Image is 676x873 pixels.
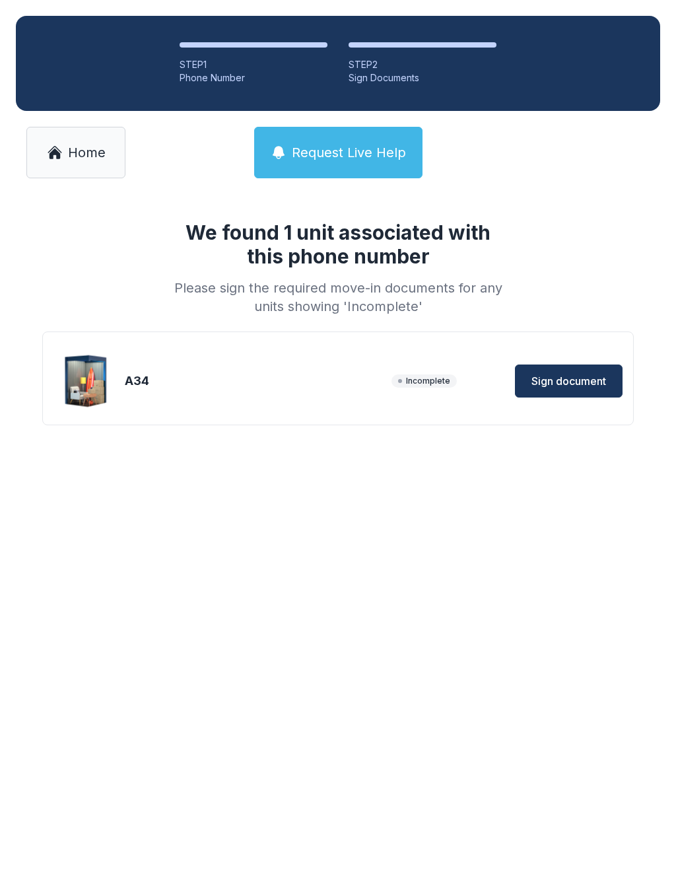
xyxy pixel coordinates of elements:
[169,221,507,268] h1: We found 1 unit associated with this phone number
[125,372,386,390] div: A34
[531,373,606,389] span: Sign document
[180,71,327,85] div: Phone Number
[349,58,496,71] div: STEP 2
[180,58,327,71] div: STEP 1
[391,374,457,388] span: Incomplete
[169,279,507,316] div: Please sign the required move-in documents for any units showing 'Incomplete'
[68,143,106,162] span: Home
[349,71,496,85] div: Sign Documents
[292,143,406,162] span: Request Live Help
